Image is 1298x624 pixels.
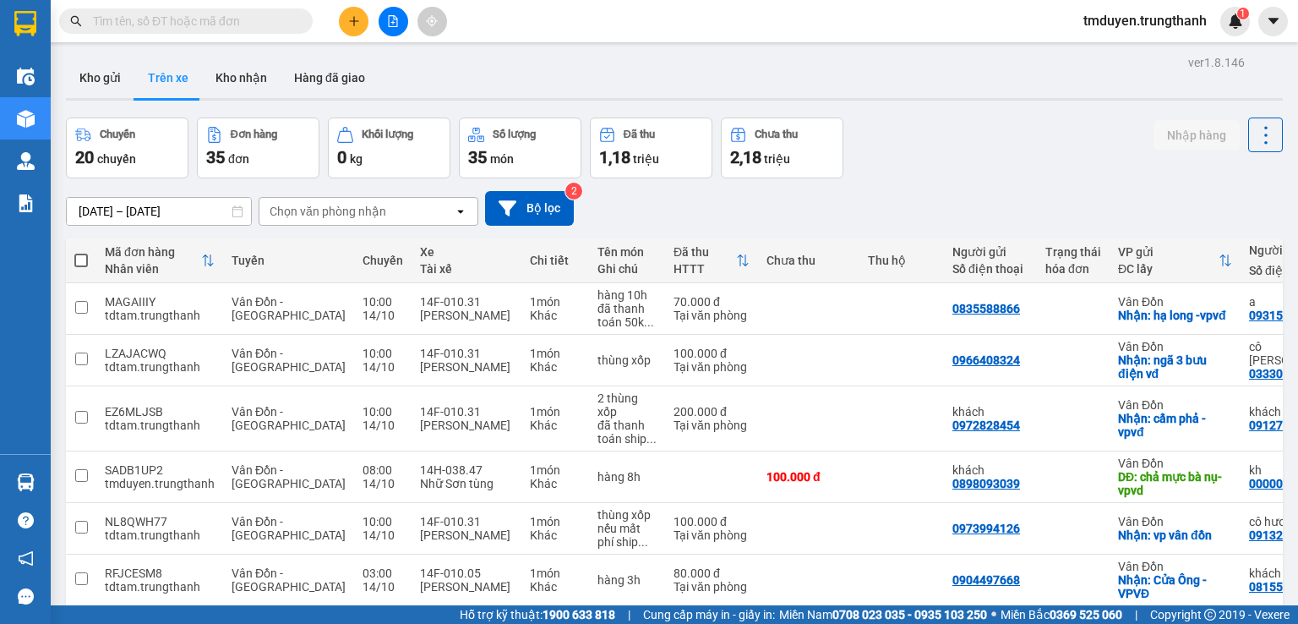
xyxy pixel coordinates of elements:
[206,147,225,167] span: 35
[530,515,581,528] div: 1 món
[485,191,574,226] button: Bộ lọc
[832,608,987,621] strong: 0708 023 035 - 0935 103 250
[420,295,513,309] div: 14F-010.31
[597,353,657,367] div: thùng xốp
[530,580,581,594] div: Khác
[543,608,615,621] strong: 1900 633 818
[75,147,94,167] span: 20
[339,7,368,36] button: plus
[1110,238,1241,283] th: Toggle SortBy
[420,567,513,580] div: 14F-010.05
[67,198,251,225] input: Select a date range.
[420,419,513,432] div: [PERSON_NAME]
[628,605,630,624] span: |
[202,57,281,98] button: Kho nhận
[420,580,513,594] div: [PERSON_NAME]
[766,254,851,267] div: Chưa thu
[420,515,513,528] div: 14F-010.31
[1118,245,1219,259] div: VP gửi
[460,605,615,624] span: Hỗ trợ kỹ thuật:
[565,183,582,200] sup: 2
[1050,608,1122,621] strong: 0369 525 060
[420,528,513,542] div: [PERSON_NAME]
[674,347,750,360] div: 100.000 đ
[232,567,346,594] span: Vân Đồn - [GEOGRAPHIC_DATA]
[597,288,657,302] div: hàng 10h
[597,391,657,419] div: 2 thùng xốp
[1118,398,1232,412] div: Vân Đồn
[674,309,750,322] div: Tại văn phòng
[231,129,277,140] div: Đơn hàng
[420,477,513,490] div: Nhữ Sơn tùng
[363,580,403,594] div: 14/10
[633,152,659,166] span: triệu
[530,477,581,490] div: Khác
[1118,295,1232,309] div: Vân Đồn
[952,302,1020,315] div: 0835588866
[674,245,736,259] div: Đã thu
[97,152,136,166] span: chuyến
[952,245,1028,259] div: Người gửi
[1266,14,1281,29] span: caret-down
[232,295,346,322] span: Vân Đồn - [GEOGRAPHIC_DATA]
[363,360,403,374] div: 14/10
[18,588,34,605] span: message
[530,360,581,374] div: Khác
[105,347,215,360] div: LZAJACWQ
[597,522,657,549] div: nếu mất phí ship đầu trên thanh toán
[1237,8,1249,19] sup: 1
[363,463,403,477] div: 08:00
[281,57,379,98] button: Hàng đã giao
[14,11,36,36] img: logo-vxr
[1045,245,1101,259] div: Trạng thái
[363,419,403,432] div: 14/10
[420,245,513,259] div: Xe
[1258,7,1288,36] button: caret-down
[674,419,750,432] div: Tại văn phòng
[1118,309,1232,322] div: Nhận: hạ long -vpvđ
[105,245,201,259] div: Mã đơn hàng
[1188,53,1245,72] div: ver 1.8.146
[420,309,513,322] div: [PERSON_NAME]
[643,605,775,624] span: Cung cấp máy in - giấy in:
[530,419,581,432] div: Khác
[105,419,215,432] div: tdtam.trungthanh
[624,129,655,140] div: Đã thu
[387,15,399,27] span: file-add
[417,7,447,36] button: aim
[952,419,1020,432] div: 0972828454
[362,129,413,140] div: Khối lượng
[105,515,215,528] div: NL8QWH77
[105,262,201,276] div: Nhân viên
[100,129,135,140] div: Chuyến
[232,347,346,374] span: Vân Đồn - [GEOGRAPHIC_DATA]
[1118,560,1232,573] div: Vân Đồn
[674,360,750,374] div: Tại văn phòng
[105,463,215,477] div: SADB1UP2
[597,470,657,484] div: hàng 8h
[1118,457,1232,470] div: Vân Đồn
[493,129,536,140] div: Số lượng
[530,405,581,419] div: 1 món
[1001,605,1122,624] span: Miền Bắc
[721,118,843,178] button: Chưa thu2,18 triệu
[952,463,1028,477] div: khách
[468,147,487,167] span: 35
[18,550,34,567] span: notification
[1118,353,1232,380] div: Nhận: ngã 3 bưu điện vđ
[952,262,1028,276] div: Số điện thoại
[530,254,581,267] div: Chi tiết
[638,535,648,549] span: ...
[730,147,761,167] span: 2,18
[17,194,35,212] img: solution-icon
[590,118,712,178] button: Đã thu1,18 triệu
[17,473,35,491] img: warehouse-icon
[755,129,798,140] div: Chưa thu
[952,477,1020,490] div: 0898093039
[17,110,35,128] img: warehouse-icon
[363,477,403,490] div: 14/10
[1070,10,1220,31] span: tmduyen.trungthanh
[952,522,1020,535] div: 0973994126
[105,405,215,419] div: EZ6MLJSB
[1118,340,1232,353] div: Vân Đồn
